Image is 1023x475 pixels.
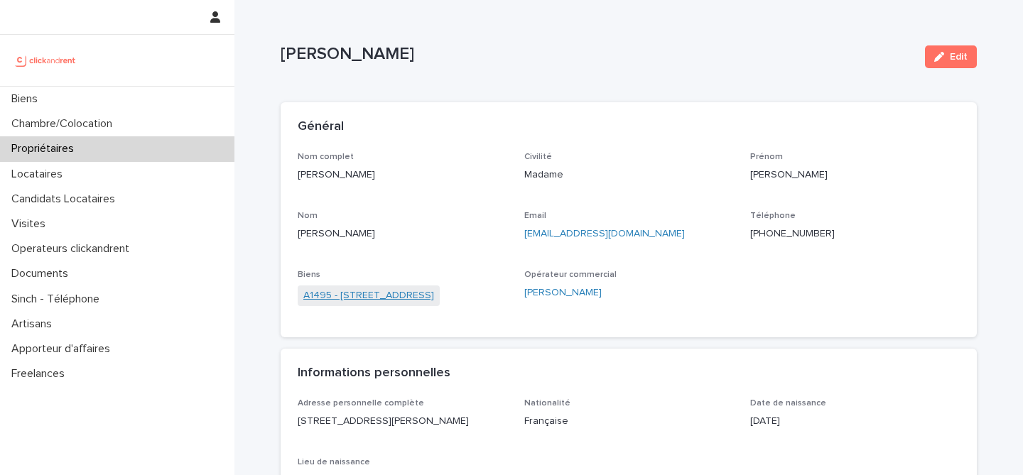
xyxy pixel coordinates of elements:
h2: Général [298,119,344,135]
span: Nom complet [298,153,354,161]
span: Date de naissance [750,399,826,408]
p: Freelances [6,367,76,381]
p: [PERSON_NAME] [750,168,960,182]
p: [PERSON_NAME] [281,44,914,65]
p: [PHONE_NUMBER] [750,226,960,241]
a: [EMAIL_ADDRESS][DOMAIN_NAME] [524,229,685,239]
button: Edit [925,45,977,68]
p: Propriétaires [6,142,85,155]
p: [PERSON_NAME] [298,226,507,241]
p: Madame [524,168,734,182]
p: [DATE] [750,414,960,429]
span: Adresse personnelle complète [298,399,424,408]
span: Prénom [750,153,783,161]
p: Apporteur d'affaires [6,342,121,356]
a: A1495 - [STREET_ADDRESS] [303,288,434,303]
p: [STREET_ADDRESS][PERSON_NAME] [298,414,507,429]
p: Operateurs clickandrent [6,242,141,256]
span: Opérateur commercial [524,271,617,279]
p: Sinch - Téléphone [6,293,111,306]
h2: Informations personnelles [298,366,450,381]
p: Française [524,414,734,429]
p: Artisans [6,317,63,331]
span: Biens [298,271,320,279]
p: Candidats Locataires [6,192,126,206]
p: Biens [6,92,49,106]
p: Visites [6,217,57,231]
p: Chambre/Colocation [6,117,124,131]
span: Edit [950,52,968,62]
p: Documents [6,267,80,280]
span: Téléphone [750,212,796,220]
a: [PERSON_NAME] [524,285,602,300]
span: Civilité [524,153,552,161]
span: Nationalité [524,399,570,408]
span: Lieu de naissance [298,458,370,466]
img: UCB0brd3T0yccxBKYDjQ [11,46,80,75]
span: Email [524,212,546,220]
p: [PERSON_NAME] [298,168,507,182]
p: Locataires [6,168,74,181]
span: Nom [298,212,318,220]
